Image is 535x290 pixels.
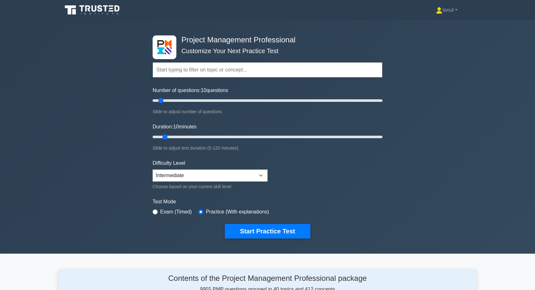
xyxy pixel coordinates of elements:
div: Slide to adjust test duration (5-120 minutes) [153,144,382,152]
h4: Project Management Professional [179,35,351,45]
label: Practice (With explanations) [206,208,269,216]
label: Test Mode [153,198,382,206]
a: Ionut [421,4,473,16]
div: Slide to adjust number of questions [153,108,382,115]
span: 10 [173,124,179,129]
span: 10 [201,88,206,93]
div: Choose based on your current skill level [153,183,267,190]
h4: Contents of the Project Management Professional package [118,274,417,283]
label: Number of questions: questions [153,87,228,94]
label: Exam (Timed) [160,208,192,216]
button: Start Practice Test [225,224,310,238]
label: Difficulty Level [153,159,185,167]
label: Duration: minutes [153,123,197,131]
input: Start typing to filter on topic or concept... [153,62,382,77]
